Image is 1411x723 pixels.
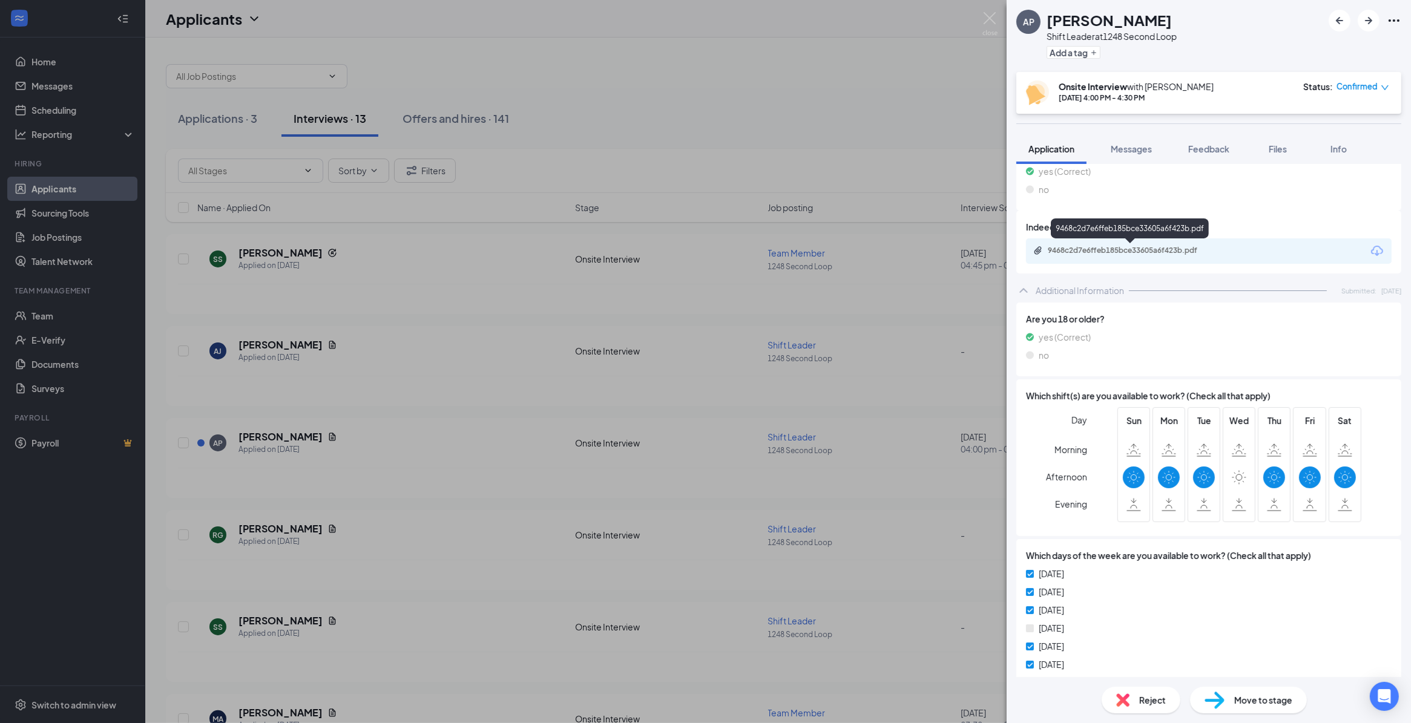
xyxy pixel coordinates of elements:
[1046,466,1087,488] span: Afternoon
[1111,143,1152,154] span: Messages
[1263,414,1285,427] span: Thu
[1381,83,1389,92] span: down
[1370,682,1399,711] div: Open Intercom Messenger
[1071,413,1087,427] span: Day
[1370,244,1384,258] svg: Download
[1016,283,1031,298] svg: ChevronUp
[1039,658,1064,671] span: [DATE]
[1039,640,1064,653] span: [DATE]
[1039,603,1064,617] span: [DATE]
[1361,13,1376,28] svg: ArrowRight
[1039,348,1049,362] span: no
[1332,13,1347,28] svg: ArrowLeftNew
[1358,10,1380,31] button: ArrowRight
[1123,414,1145,427] span: Sun
[1158,414,1180,427] span: Mon
[1026,220,1090,234] span: Indeed Resume
[1299,414,1321,427] span: Fri
[1341,286,1376,296] span: Submitted:
[1047,46,1100,59] button: PlusAdd a tag
[1026,549,1311,562] span: Which days of the week are you available to work? (Check all that apply)
[1090,49,1097,56] svg: Plus
[1387,13,1401,28] svg: Ellipses
[1269,143,1287,154] span: Files
[1023,16,1034,28] div: AP
[1329,10,1350,31] button: ArrowLeftNew
[1303,80,1333,93] div: Status :
[1039,585,1064,598] span: [DATE]
[1036,284,1124,296] div: Additional Information
[1026,312,1105,326] span: Are you 18 or older?
[1051,218,1209,238] div: 9468c2d7e6ffeb185bce33605a6f423b.pdf
[1059,81,1127,92] b: Onsite Interview
[1139,693,1166,707] span: Reject
[1028,143,1074,154] span: Application
[1334,414,1356,427] span: Sat
[1039,330,1091,344] span: yes (Correct)
[1033,246,1229,257] a: Paperclip9468c2d7e6ffeb185bce33605a6f423b.pdf
[1039,567,1064,580] span: [DATE]
[1381,286,1401,296] span: [DATE]
[1033,246,1043,255] svg: Paperclip
[1047,30,1177,42] div: Shift Leader at 1248 Second Loop
[1039,165,1091,178] span: yes (Correct)
[1048,246,1217,255] div: 9468c2d7e6ffeb185bce33605a6f423b.pdf
[1054,439,1087,460] span: Morning
[1193,414,1215,427] span: Tue
[1234,693,1292,707] span: Move to stage
[1039,621,1064,635] span: [DATE]
[1026,389,1271,402] span: Which shift(s) are you available to work? (Check all that apply)
[1059,93,1214,103] div: [DATE] 4:00 PM - 4:30 PM
[1039,676,1064,689] span: [DATE]
[1330,143,1347,154] span: Info
[1188,143,1229,154] span: Feedback
[1337,80,1378,93] span: Confirmed
[1039,183,1049,196] span: no
[1228,414,1250,427] span: Wed
[1055,493,1087,515] span: Evening
[1047,10,1172,30] h1: [PERSON_NAME]
[1059,80,1214,93] div: with [PERSON_NAME]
